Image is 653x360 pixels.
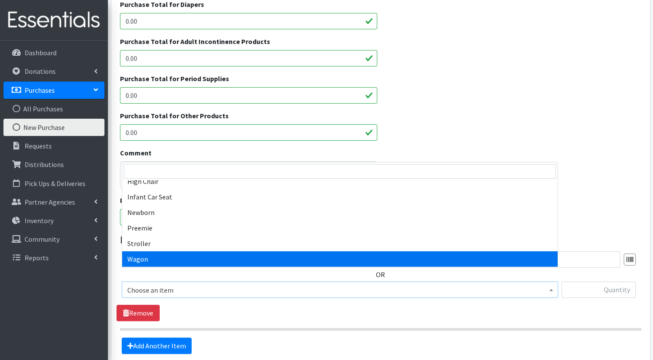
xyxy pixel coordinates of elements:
[120,195,168,205] label: Purchase date
[127,284,552,296] span: Choose an item
[25,179,85,188] p: Pick Ups & Deliveries
[122,205,558,220] li: Newborn
[25,235,60,243] p: Community
[3,212,104,229] a: Inventory
[122,174,558,189] li: High Chair
[25,86,55,95] p: Purchases
[3,231,104,248] a: Community
[25,198,75,206] p: Partner Agencies
[122,220,558,236] li: Preemie
[25,142,52,150] p: Requests
[3,156,104,173] a: Distributions
[25,253,49,262] p: Reports
[122,338,192,354] a: Add Another Item
[3,119,104,136] a: New Purchase
[376,269,385,280] label: OR
[122,189,558,205] li: Infant Car Seat
[3,175,104,192] a: Pick Ups & Deliveries
[120,73,229,84] label: Purchase Total for Period Supplies
[3,63,104,80] a: Donations
[120,36,270,47] label: Purchase Total for Adult Incontinence Products
[25,216,54,225] p: Inventory
[25,48,57,57] p: Dashboard
[25,67,56,76] p: Donations
[3,137,104,155] a: Requests
[3,44,104,61] a: Dashboard
[122,281,558,298] span: Choose an item
[3,249,104,266] a: Reports
[3,82,104,99] a: Purchases
[120,148,151,158] label: Comment
[3,100,104,117] a: All Purchases
[120,111,229,121] label: Purchase Total for Other Products
[122,236,558,251] li: Stroller
[117,305,160,321] a: Remove
[3,193,104,211] a: Partner Agencies
[3,6,104,35] img: HumanEssentials
[122,251,558,267] li: Wagon
[25,160,64,169] p: Distributions
[562,281,636,298] input: Quantity
[120,232,641,248] legend: Items in this purchase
